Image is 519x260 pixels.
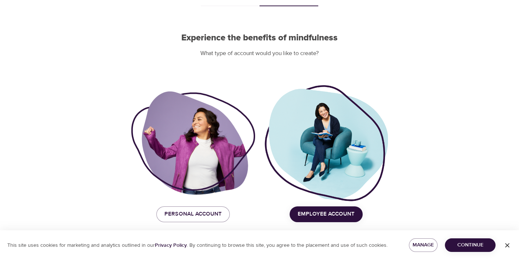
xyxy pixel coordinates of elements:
span: Employee Account [298,209,355,219]
a: Privacy Policy [155,242,187,249]
h2: Experience the benefits of mindfulness [131,33,388,43]
button: Continue [445,238,496,252]
span: Manage [415,241,432,250]
span: Continue [451,241,490,250]
button: Personal Account [156,206,230,222]
span: Personal Account [164,209,222,219]
button: Manage [409,238,438,252]
button: Employee Account [290,206,363,222]
p: What type of account would you like to create? [131,49,388,58]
